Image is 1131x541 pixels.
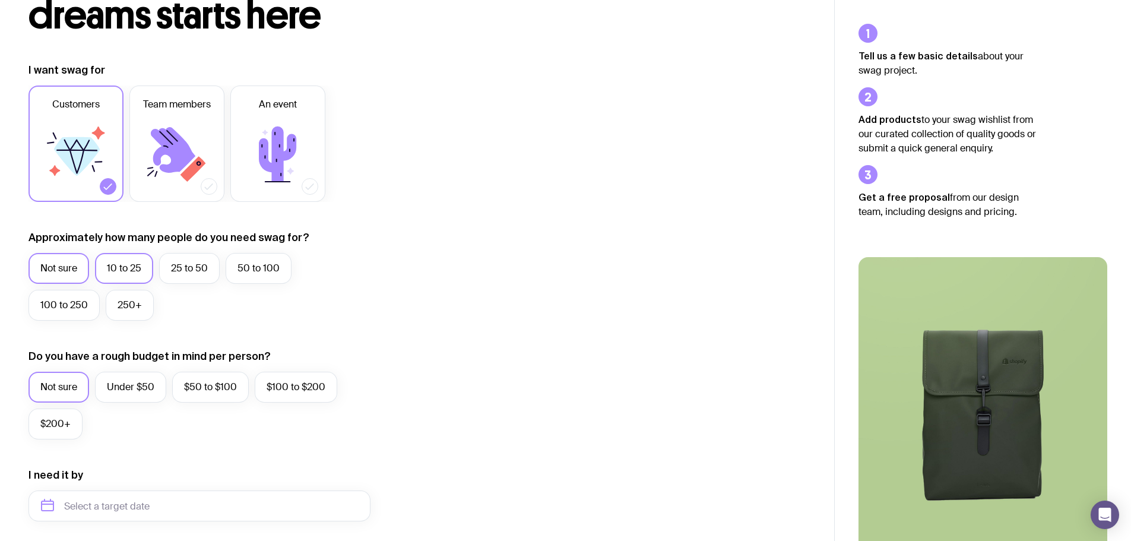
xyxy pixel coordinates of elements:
[106,290,154,321] label: 250+
[28,253,89,284] label: Not sure
[159,253,220,284] label: 25 to 50
[28,230,309,245] label: Approximately how many people do you need swag for?
[28,468,83,482] label: I need it by
[28,409,83,439] label: $200+
[1091,501,1119,529] div: Open Intercom Messenger
[28,372,89,403] label: Not sure
[95,253,153,284] label: 10 to 25
[858,114,921,125] strong: Add products
[255,372,337,403] label: $100 to $200
[28,491,370,521] input: Select a target date
[28,63,105,77] label: I want swag for
[28,349,271,363] label: Do you have a rough budget in mind per person?
[858,49,1037,78] p: about your swag project.
[28,290,100,321] label: 100 to 250
[858,192,950,203] strong: Get a free proposal
[52,97,100,112] span: Customers
[95,372,166,403] label: Under $50
[858,50,978,61] strong: Tell us a few basic details
[858,112,1037,156] p: to your swag wishlist from our curated collection of quality goods or submit a quick general enqu...
[858,190,1037,219] p: from our design team, including designs and pricing.
[226,253,292,284] label: 50 to 100
[143,97,211,112] span: Team members
[259,97,297,112] span: An event
[172,372,249,403] label: $50 to $100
